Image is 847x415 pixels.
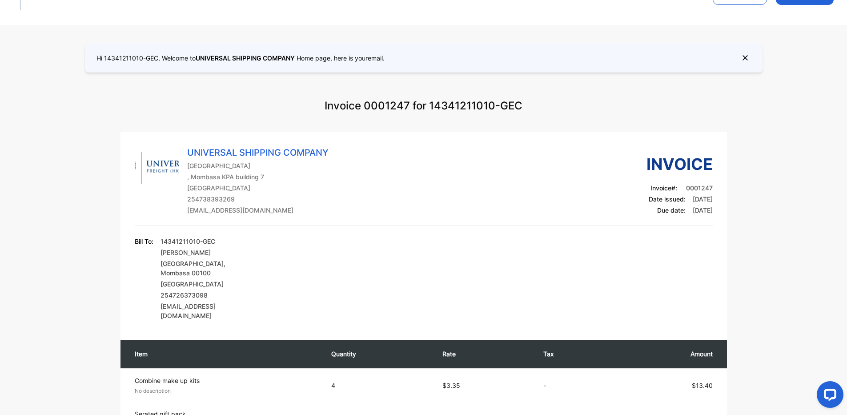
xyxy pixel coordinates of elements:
[657,206,686,214] span: Due date:
[161,302,256,320] p: [EMAIL_ADDRESS][DOMAIN_NAME]
[693,206,713,214] span: [DATE]
[187,161,329,170] p: [GEOGRAPHIC_DATA]
[187,205,329,215] p: [EMAIL_ADDRESS][DOMAIN_NAME]
[187,172,329,181] p: , Mombasa KPA building 7
[135,387,316,395] p: No description
[442,382,460,389] span: $3.35
[646,152,713,176] h3: Invoice
[543,349,600,359] p: Tax
[325,89,522,123] p: Invoice 0001247 for 14341211010-GEC
[692,382,713,389] span: $13.40
[161,237,256,246] p: 14341211010-GEC
[693,195,713,203] span: [DATE]
[187,183,329,193] p: [GEOGRAPHIC_DATA]
[810,378,847,415] iframe: LiveChat chat widget
[161,279,256,289] p: [GEOGRAPHIC_DATA]
[686,184,713,192] span: 0001247
[442,349,526,359] p: Rate
[543,381,600,390] p: -
[96,53,385,63] p: Hi 14341211010-GEC, Welcome to Home page, here is your email .
[187,146,329,159] p: UNIVERSAL SHIPPING COMPANY
[650,184,679,192] span: Invoice #:
[618,349,713,359] p: Amount
[196,54,295,62] span: UNIVERSAL SHIPPING COMPANY
[331,381,425,390] p: 4
[161,259,256,278] p: [GEOGRAPHIC_DATA], Mombasa 00100
[161,248,256,257] p: [PERSON_NAME]
[161,290,256,300] p: 254726373098
[649,195,686,203] span: Date issued:
[135,146,179,190] img: Company Logo
[135,237,153,246] p: Bill To:
[135,376,316,385] p: Combine make up kits
[187,194,329,204] p: 254738393269
[135,349,314,359] p: Item
[331,349,425,359] p: Quantity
